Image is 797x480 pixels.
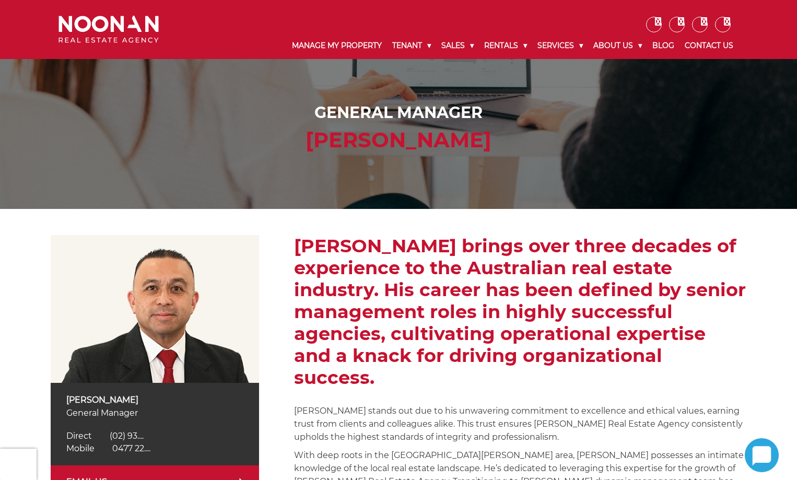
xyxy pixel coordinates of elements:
p: [PERSON_NAME] [66,393,244,406]
a: Rentals [479,32,532,59]
a: Click to reveal phone number [66,431,144,441]
a: Contact Us [679,32,739,59]
span: (02) 93.... [110,431,144,441]
p: [PERSON_NAME] stands out due to his unwavering commitment to excellence and ethical values, earni... [294,404,746,443]
img: Noonan Real Estate Agency [58,16,159,43]
a: Manage My Property [287,32,387,59]
span: Mobile [66,443,95,453]
a: Tenant [387,32,436,59]
h2: [PERSON_NAME] brings over three decades of experience to the Australian real estate industry. His... [294,235,746,389]
img: Martin Reyes [51,235,260,383]
a: Services [532,32,588,59]
span: Direct [66,431,92,441]
span: 0477 22.... [112,443,150,453]
a: Sales [436,32,479,59]
h1: General Manager [61,103,736,122]
a: Click to reveal phone number [66,443,150,453]
a: Blog [647,32,679,59]
p: General Manager [66,406,244,419]
a: About Us [588,32,647,59]
h2: [PERSON_NAME] [61,127,736,153]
